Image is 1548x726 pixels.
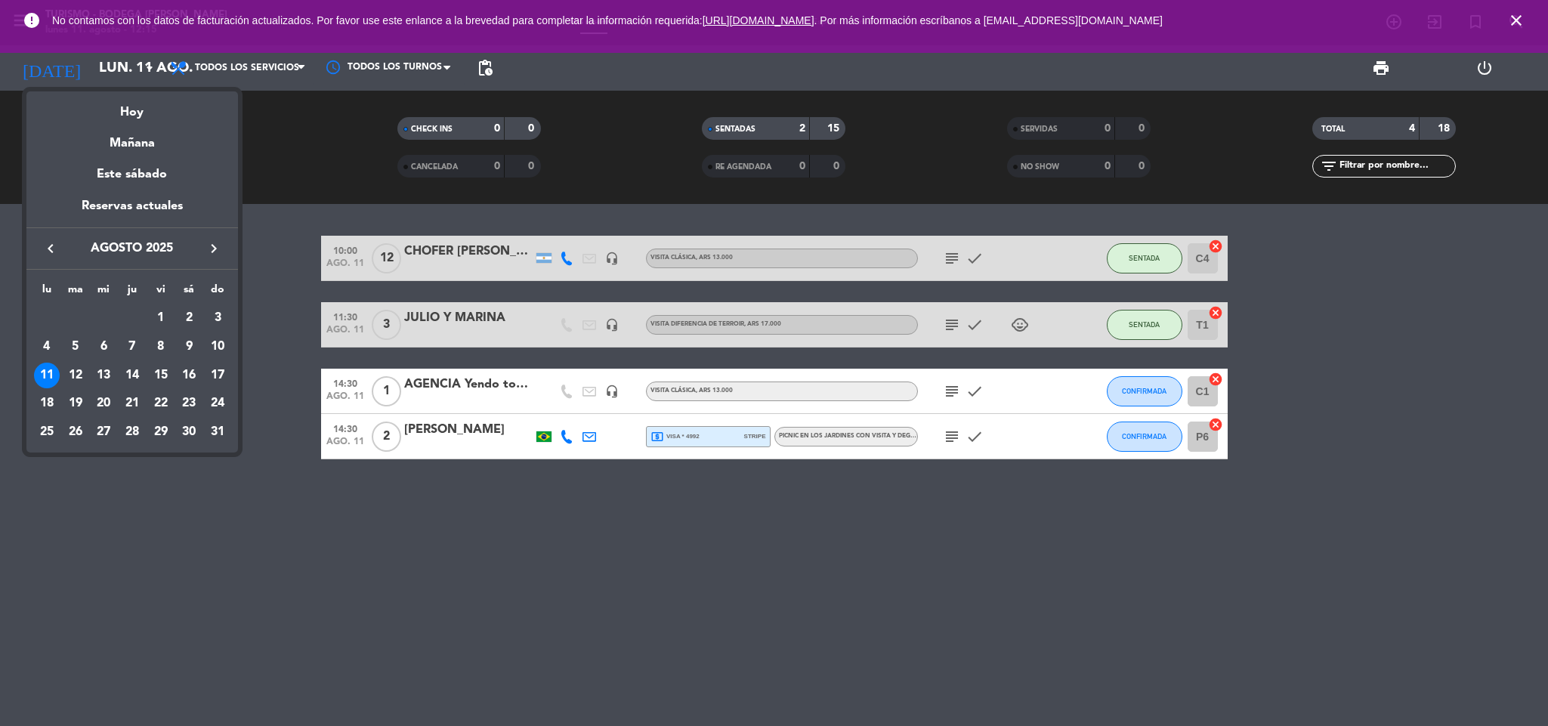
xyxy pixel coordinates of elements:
[148,419,174,445] div: 29
[32,361,61,390] td: 11 de agosto de 2025
[61,332,90,361] td: 5 de agosto de 2025
[176,391,202,417] div: 23
[119,419,145,445] div: 28
[148,363,174,388] div: 15
[205,305,230,331] div: 3
[61,390,90,419] td: 19 de agosto de 2025
[34,363,60,388] div: 11
[148,334,174,360] div: 8
[203,361,232,390] td: 17 de agosto de 2025
[61,281,90,304] th: martes
[34,391,60,417] div: 18
[175,361,204,390] td: 16 de agosto de 2025
[147,332,175,361] td: 8 de agosto de 2025
[118,281,147,304] th: jueves
[118,332,147,361] td: 7 de agosto de 2025
[32,304,147,333] td: AGO.
[203,304,232,333] td: 3 de agosto de 2025
[32,418,61,446] td: 25 de agosto de 2025
[34,419,60,445] div: 25
[26,153,238,196] div: Este sábado
[63,363,88,388] div: 12
[147,281,175,304] th: viernes
[32,390,61,419] td: 18 de agosto de 2025
[118,361,147,390] td: 14 de agosto de 2025
[32,332,61,361] td: 4 de agosto de 2025
[64,239,200,258] span: agosto 2025
[91,334,116,360] div: 6
[89,390,118,419] td: 20 de agosto de 2025
[205,391,230,417] div: 24
[147,418,175,446] td: 29 de agosto de 2025
[175,390,204,419] td: 23 de agosto de 2025
[176,334,202,360] div: 9
[89,281,118,304] th: miércoles
[119,363,145,388] div: 14
[61,361,90,390] td: 12 de agosto de 2025
[91,419,116,445] div: 27
[205,363,230,388] div: 17
[200,239,227,258] button: keyboard_arrow_right
[26,122,238,153] div: Mañana
[147,304,175,333] td: 1 de agosto de 2025
[203,332,232,361] td: 10 de agosto de 2025
[118,418,147,446] td: 28 de agosto de 2025
[176,419,202,445] div: 30
[63,419,88,445] div: 26
[63,334,88,360] div: 5
[42,239,60,258] i: keyboard_arrow_left
[26,196,238,227] div: Reservas actuales
[176,305,202,331] div: 2
[148,391,174,417] div: 22
[91,391,116,417] div: 20
[175,332,204,361] td: 9 de agosto de 2025
[89,361,118,390] td: 13 de agosto de 2025
[175,281,204,304] th: sábado
[203,418,232,446] td: 31 de agosto de 2025
[32,281,61,304] th: lunes
[89,418,118,446] td: 27 de agosto de 2025
[91,363,116,388] div: 13
[63,391,88,417] div: 19
[148,305,174,331] div: 1
[205,239,223,258] i: keyboard_arrow_right
[176,363,202,388] div: 16
[119,334,145,360] div: 7
[119,391,145,417] div: 21
[205,419,230,445] div: 31
[203,390,232,419] td: 24 de agosto de 2025
[147,361,175,390] td: 15 de agosto de 2025
[37,239,64,258] button: keyboard_arrow_left
[118,390,147,419] td: 21 de agosto de 2025
[61,418,90,446] td: 26 de agosto de 2025
[205,334,230,360] div: 10
[175,304,204,333] td: 2 de agosto de 2025
[34,334,60,360] div: 4
[89,332,118,361] td: 6 de agosto de 2025
[147,390,175,419] td: 22 de agosto de 2025
[203,281,232,304] th: domingo
[175,418,204,446] td: 30 de agosto de 2025
[26,91,238,122] div: Hoy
